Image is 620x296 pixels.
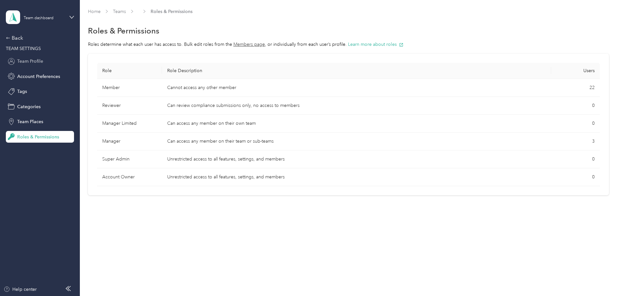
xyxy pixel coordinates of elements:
button: Help center [4,286,37,293]
button: Members page [233,41,265,48]
span: Roles & Permissions [17,134,59,140]
a: Teams [113,9,126,14]
span: TEAM SETTINGS [6,46,41,51]
td: Manager [97,133,162,150]
td: Reviewer [97,97,162,115]
span: Roles & Permissions [151,8,192,15]
th: Users [551,63,600,79]
a: Home [88,9,101,14]
span: 0 [592,103,595,108]
iframe: Everlance-gr Chat Button Frame [584,260,620,296]
td: Manager Limited [97,115,162,133]
th: Role [97,63,162,79]
span: Team Profile [17,58,43,65]
th: Role Description [162,63,551,79]
td: Cannot access any other member [162,79,551,97]
span: Categories [17,103,41,110]
td: Member [97,79,162,97]
button: Learn more about roles [348,41,403,48]
td: Super Admin [97,150,162,168]
td: Unrestricted access to all features, settings, and members [162,150,551,168]
div: Back [6,34,71,42]
span: Tags [17,88,27,95]
span: 3 [592,138,595,144]
td: Can review compliance submissions only, no access to members [162,97,551,115]
span: 22 [589,85,595,90]
span: Team Places [17,118,43,125]
span: 0 [592,174,595,180]
span: Account Preferences [17,73,60,80]
td: Account Owner [97,168,162,186]
span: 0 [592,121,595,126]
span: 0 [592,156,595,162]
div: Roles determine what each user has access to. Bulk edit roles from the , or individually from eac... [88,41,609,48]
td: Can access any member on their own team [162,115,551,133]
div: Team dashboard [24,16,54,20]
td: Can access any member on their team or sub-teams [162,133,551,150]
h1: Roles & Permissions [88,27,159,34]
td: Unrestricted access to all features, settings, and members [162,168,551,186]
